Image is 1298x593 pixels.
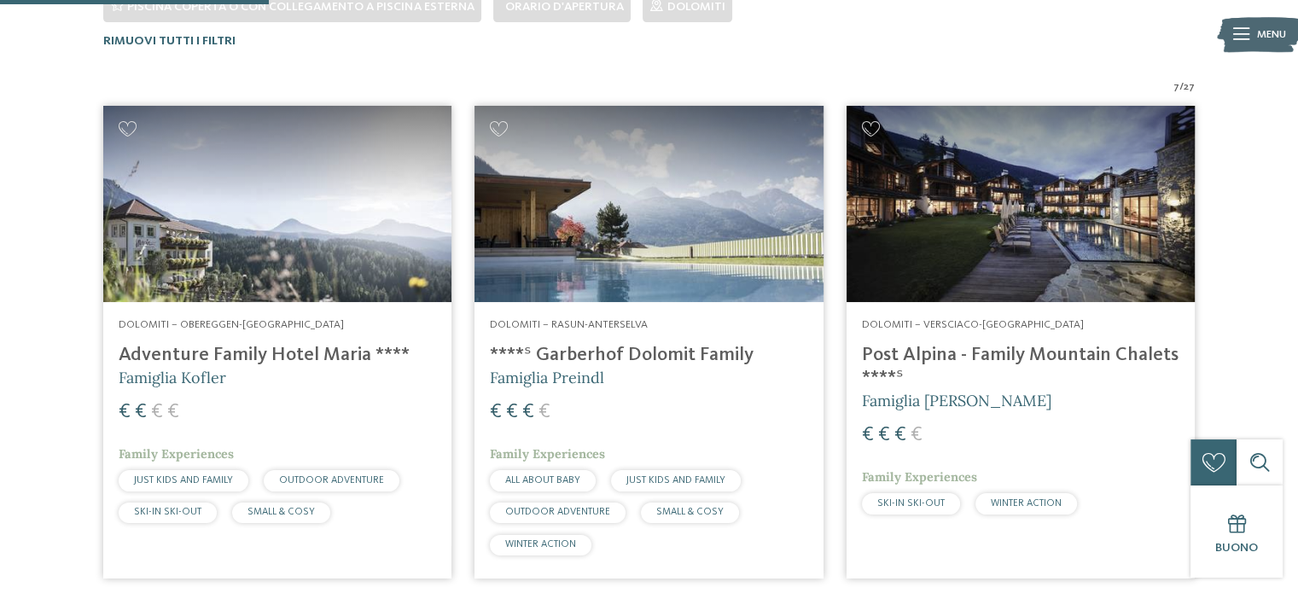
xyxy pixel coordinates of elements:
[626,475,725,485] span: JUST KIDS AND FAMILY
[862,391,1051,410] span: Famiglia [PERSON_NAME]
[1215,542,1258,554] span: Buono
[103,106,451,302] img: Adventure Family Hotel Maria ****
[490,319,648,330] span: Dolomiti – Rasun-Anterselva
[490,344,807,367] h4: ****ˢ Garberhof Dolomit Family
[135,402,147,422] span: €
[134,507,201,517] span: SKI-IN SKI-OUT
[490,368,604,387] span: Famiglia Preindl
[119,344,436,367] h4: Adventure Family Hotel Maria ****
[134,475,233,485] span: JUST KIDS AND FAMILY
[506,402,518,422] span: €
[862,469,977,485] span: Family Experiences
[991,498,1062,509] span: WINTER ACTION
[505,539,576,549] span: WINTER ACTION
[490,402,502,422] span: €
[247,507,315,517] span: SMALL & COSY
[1179,79,1184,95] span: /
[894,425,906,445] span: €
[119,402,131,422] span: €
[119,446,234,462] span: Family Experiences
[656,507,724,517] span: SMALL & COSY
[103,106,451,578] a: Cercate un hotel per famiglie? Qui troverete solo i migliori! Dolomiti – Obereggen-[GEOGRAPHIC_DA...
[1184,79,1195,95] span: 27
[1173,79,1179,95] span: 7
[1190,485,1283,578] a: Buono
[127,1,474,13] span: Piscina coperta o con collegamento a piscina esterna
[911,425,923,445] span: €
[862,319,1084,330] span: Dolomiti – Versciaco-[GEOGRAPHIC_DATA]
[877,498,945,509] span: SKI-IN SKI-OUT
[878,425,890,445] span: €
[666,1,725,13] span: Dolomiti
[279,475,384,485] span: OUTDOOR ADVENTURE
[862,425,874,445] span: €
[505,475,580,485] span: ALL ABOUT BABY
[538,402,550,422] span: €
[103,35,236,47] span: Rimuovi tutti i filtri
[504,1,623,13] span: Orario d'apertura
[490,446,605,462] span: Family Experiences
[862,344,1179,390] h4: Post Alpina - Family Mountain Chalets ****ˢ
[119,368,226,387] span: Famiglia Kofler
[474,106,823,578] a: Cercate un hotel per famiglie? Qui troverete solo i migliori! Dolomiti – Rasun-Anterselva ****ˢ G...
[167,402,179,422] span: €
[119,319,344,330] span: Dolomiti – Obereggen-[GEOGRAPHIC_DATA]
[847,106,1195,578] a: Cercate un hotel per famiglie? Qui troverete solo i migliori! Dolomiti – Versciaco-[GEOGRAPHIC_DA...
[505,507,610,517] span: OUTDOOR ADVENTURE
[847,106,1195,302] img: Post Alpina - Family Mountain Chalets ****ˢ
[522,402,534,422] span: €
[151,402,163,422] span: €
[474,106,823,302] img: Cercate un hotel per famiglie? Qui troverete solo i migliori!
